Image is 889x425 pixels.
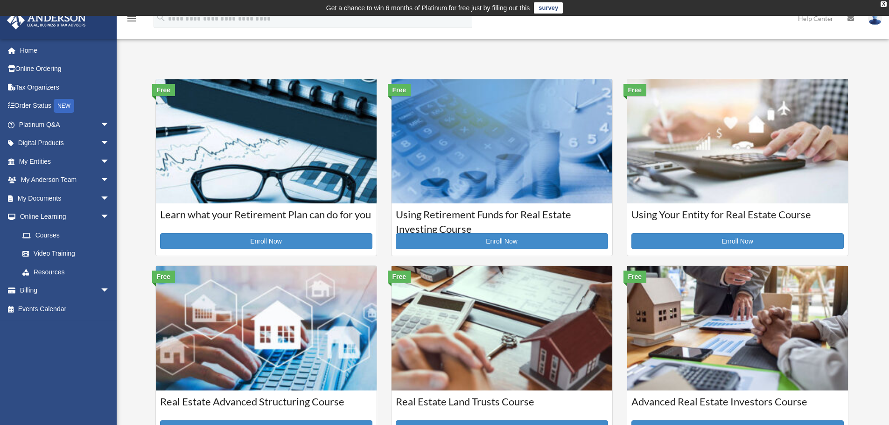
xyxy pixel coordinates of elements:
h3: Using Retirement Funds for Real Estate Investing Course [396,208,608,231]
i: menu [126,13,137,24]
img: User Pic [868,12,882,25]
span: arrow_drop_down [100,281,119,300]
a: Enroll Now [160,233,372,249]
a: Tax Organizers [7,78,124,97]
div: Free [152,84,175,96]
a: Digital Productsarrow_drop_down [7,134,124,153]
div: Free [152,271,175,283]
span: arrow_drop_down [100,115,119,134]
div: close [881,1,887,7]
a: My Documentsarrow_drop_down [7,189,124,208]
a: menu [126,16,137,24]
a: Order StatusNEW [7,97,124,116]
a: Video Training [13,244,124,263]
a: Online Learningarrow_drop_down [7,208,124,226]
i: search [156,13,166,23]
a: My Entitiesarrow_drop_down [7,152,124,171]
a: Enroll Now [396,233,608,249]
div: NEW [54,99,74,113]
div: Free [388,84,411,96]
a: Enroll Now [631,233,844,249]
span: arrow_drop_down [100,171,119,190]
img: Anderson Advisors Platinum Portal [4,11,89,29]
h3: Learn what your Retirement Plan can do for you [160,208,372,231]
a: Courses [13,226,119,244]
h3: Advanced Real Estate Investors Course [631,395,844,418]
span: arrow_drop_down [100,208,119,227]
a: Home [7,41,124,60]
div: Free [623,271,647,283]
a: Platinum Q&Aarrow_drop_down [7,115,124,134]
h3: Using Your Entity for Real Estate Course [631,208,844,231]
a: survey [534,2,563,14]
div: Free [388,271,411,283]
a: Resources [13,263,124,281]
div: Get a chance to win 6 months of Platinum for free just by filling out this [326,2,530,14]
a: Billingarrow_drop_down [7,281,124,300]
span: arrow_drop_down [100,152,119,171]
a: Events Calendar [7,300,124,318]
h3: Real Estate Advanced Structuring Course [160,395,372,418]
h3: Real Estate Land Trusts Course [396,395,608,418]
span: arrow_drop_down [100,189,119,208]
div: Free [623,84,647,96]
a: Online Ordering [7,60,124,78]
span: arrow_drop_down [100,134,119,153]
a: My Anderson Teamarrow_drop_down [7,171,124,189]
